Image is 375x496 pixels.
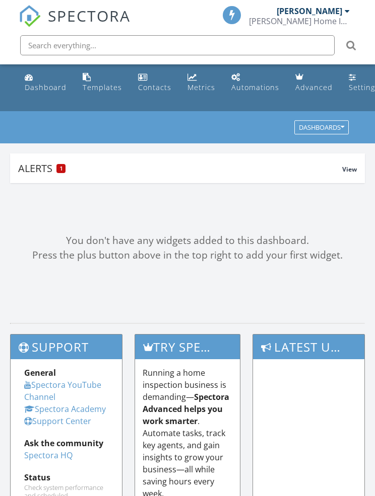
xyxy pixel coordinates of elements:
[295,82,333,92] div: Advanced
[342,165,357,174] span: View
[231,82,279,92] div: Automations
[143,391,229,427] strong: Spectora Advanced helps you work smarter
[299,124,344,131] div: Dashboards
[24,450,73,461] a: Spectora HQ
[18,161,342,175] div: Alerts
[10,233,365,248] div: You don't have any widgets added to this dashboard.
[24,379,101,402] a: Spectora YouTube Channel
[135,335,240,359] h3: Try spectora advanced [DATE]
[79,68,126,97] a: Templates
[24,403,106,415] a: Spectora Academy
[24,416,91,427] a: Support Center
[60,165,62,172] span: 1
[48,5,131,26] span: SPECTORA
[253,335,364,359] h3: Latest Updates
[10,248,365,263] div: Press the plus button above in the top right to add your first widget.
[19,14,131,35] a: SPECTORA
[24,471,108,483] div: Status
[291,68,337,97] a: Advanced
[20,35,335,55] input: Search everything...
[294,121,349,135] button: Dashboards
[187,82,215,92] div: Metrics
[227,68,283,97] a: Automations (Basic)
[134,68,175,97] a: Contacts
[24,367,56,378] strong: General
[11,335,122,359] h3: Support
[249,16,350,26] div: Jason Home Inspection
[83,82,122,92] div: Templates
[21,68,71,97] a: Dashboard
[25,82,67,92] div: Dashboard
[277,6,342,16] div: [PERSON_NAME]
[183,68,219,97] a: Metrics
[138,82,171,92] div: Contacts
[19,5,41,27] img: The Best Home Inspection Software - Spectora
[24,437,108,449] div: Ask the community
